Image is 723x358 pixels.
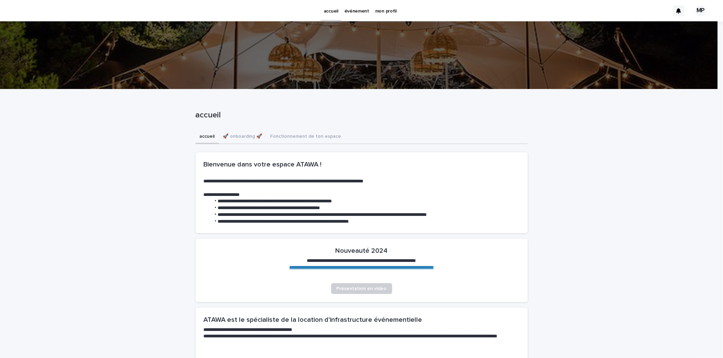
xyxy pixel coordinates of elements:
img: Ls34BcGeRexTGTNfXpUC [14,4,79,18]
p: accueil [196,110,525,120]
span: Présentation en vidéo [337,286,387,291]
h2: Bienvenue dans votre espace ATAWA ! [204,160,520,169]
h2: Nouveauté 2024 [336,247,388,255]
h2: ATAWA est le spécialiste de la location d'infrastructure événementielle [204,316,520,324]
div: MP [695,5,706,16]
a: Présentation en vidéo [331,283,392,294]
button: Fonctionnement de ton espace [266,130,345,144]
button: accueil [196,130,219,144]
button: 🚀 onboarding 🚀 [219,130,266,144]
